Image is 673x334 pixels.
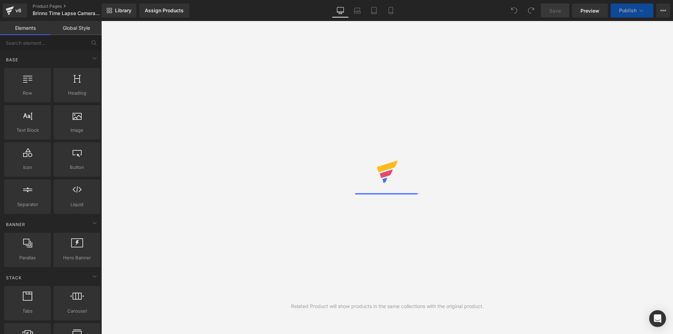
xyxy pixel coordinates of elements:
a: Preview [572,4,608,18]
span: Button [56,164,98,171]
span: Liquid [56,201,98,208]
div: Related Product will show products in the same collections with the original product. [291,302,484,310]
span: Base [5,56,19,63]
a: New Library [102,4,136,18]
span: Heading [56,89,98,97]
span: Row [6,89,49,97]
a: Global Style [51,21,102,35]
span: Text Block [6,127,49,134]
span: Banner [5,221,26,228]
a: v6 [3,4,27,18]
span: Save [549,7,561,14]
span: Carousel [56,307,98,315]
button: Publish [611,4,653,18]
a: Laptop [349,4,366,18]
div: Assign Products [145,8,184,13]
a: Tablet [366,4,382,18]
span: Brinno Time Lapse Camera TLC300 [33,11,100,16]
a: Desktop [332,4,349,18]
span: Icon [6,164,49,171]
span: Library [115,7,131,14]
button: More [656,4,670,18]
span: Separator [6,201,49,208]
button: Undo [507,4,521,18]
span: Image [56,127,98,134]
button: Redo [524,4,538,18]
a: Mobile [382,4,399,18]
span: Hero Banner [56,254,98,261]
span: Parallax [6,254,49,261]
span: Stack [5,274,22,281]
span: Publish [619,8,637,13]
div: v6 [14,6,23,15]
span: Preview [580,7,599,14]
span: Tabs [6,307,49,315]
a: Product Pages [33,4,113,9]
div: Open Intercom Messenger [649,310,666,327]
